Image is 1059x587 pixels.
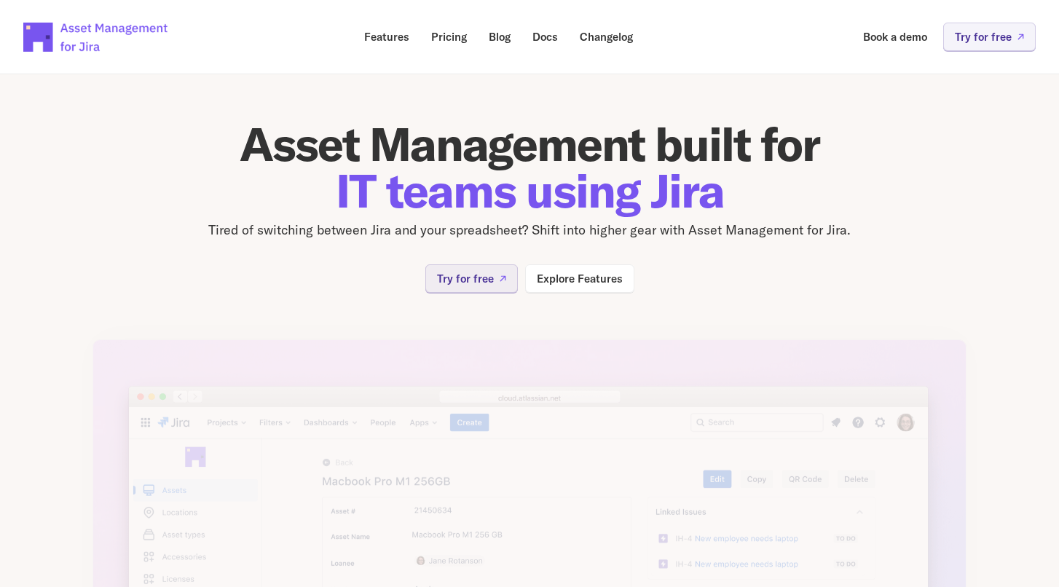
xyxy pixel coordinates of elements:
a: Blog [479,23,521,51]
a: Explore Features [525,264,634,293]
p: Docs [532,31,558,42]
span: IT teams using Jira [336,161,724,220]
p: Tired of switching between Jira and your spreadsheet? Shift into higher gear with Asset Managemen... [92,220,967,241]
a: Pricing [421,23,477,51]
p: Changelog [580,31,633,42]
a: Changelog [570,23,643,51]
a: Book a demo [853,23,937,51]
p: Try for free [437,273,494,284]
p: Explore Features [537,273,623,284]
h1: Asset Management built for [92,121,967,214]
p: Blog [489,31,511,42]
p: Features [364,31,409,42]
p: Pricing [431,31,467,42]
p: Book a demo [863,31,927,42]
a: Docs [522,23,568,51]
a: Try for free [425,264,518,293]
p: Try for free [955,31,1012,42]
a: Features [354,23,420,51]
a: Try for free [943,23,1036,51]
